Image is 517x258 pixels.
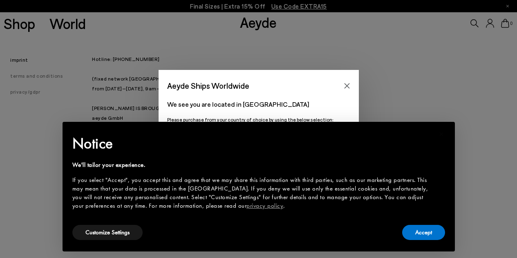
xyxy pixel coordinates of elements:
[72,176,432,210] div: If you select "Accept", you accept this and agree that we may share this information with third p...
[246,202,283,210] a: privacy policy
[167,79,249,93] span: Aeyde Ships Worldwide
[439,128,444,140] span: ×
[167,99,350,109] p: We see you are located in [GEOGRAPHIC_DATA]
[432,124,452,144] button: Close this notice
[72,225,143,240] button: Customize Settings
[341,80,353,92] button: Close
[402,225,445,240] button: Accept
[72,133,432,154] h2: Notice
[72,161,432,169] div: We'll tailor your experience.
